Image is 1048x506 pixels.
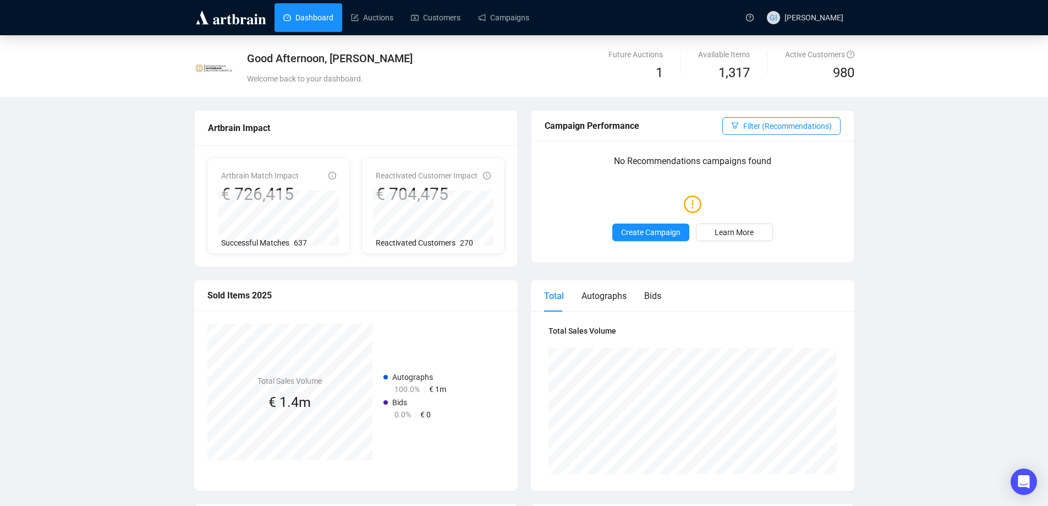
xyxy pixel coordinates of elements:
[698,48,750,61] div: Available Items
[221,184,299,205] div: € 726,415
[420,410,431,419] span: € 0
[743,120,832,132] span: Filter (Recommendations)
[394,385,420,394] span: 100.0%
[247,51,632,66] div: Good Afternoon, [PERSON_NAME]
[722,117,841,135] button: Filter (Recommendations)
[1011,469,1037,495] div: Open Intercom Messenger
[394,410,411,419] span: 0.0%
[392,373,433,382] span: Autographs
[478,3,529,32] a: Campaigns
[376,184,478,205] div: € 704,475
[612,224,689,241] button: Create Campaign
[770,12,777,24] span: GI
[195,49,233,88] img: 622e19684f2625001dda177d.jpg
[746,14,754,21] span: question-circle
[483,172,491,179] span: info-circle
[392,398,407,407] span: Bids
[221,171,299,180] span: Artbrain Match Impact
[208,121,504,135] div: Artbrain Impact
[656,65,663,80] span: 1
[268,394,311,410] span: € 1.4m
[545,154,841,176] p: No Recommendations campaigns found
[294,238,307,247] span: 637
[328,172,336,179] span: info-circle
[376,238,456,247] span: Reactivated Customers
[785,50,854,59] span: Active Customers
[715,226,754,238] span: Learn More
[247,73,632,85] div: Welcome back to your dashboard.
[548,325,837,337] h4: Total Sales Volume
[207,289,504,302] div: Sold Items 2025
[718,63,750,84] span: 1,317
[429,385,446,394] span: € 1m
[544,289,564,303] div: Total
[581,289,627,303] div: Autographs
[351,3,393,32] a: Auctions
[460,238,473,247] span: 270
[784,13,843,22] span: [PERSON_NAME]
[545,119,722,133] div: Campaign Performance
[684,191,701,216] span: exclamation-circle
[833,65,854,80] span: 980
[608,48,663,61] div: Future Auctions
[644,289,661,303] div: Bids
[696,224,773,241] a: Learn More
[283,3,333,32] a: Dashboard
[621,226,681,238] span: Create Campaign
[194,9,268,26] img: logo
[411,3,460,32] a: Customers
[847,51,854,58] span: question-circle
[257,375,322,387] h4: Total Sales Volume
[221,238,289,247] span: Successful Matches
[376,171,478,180] span: Reactivated Customer Impact
[731,122,739,129] span: filter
